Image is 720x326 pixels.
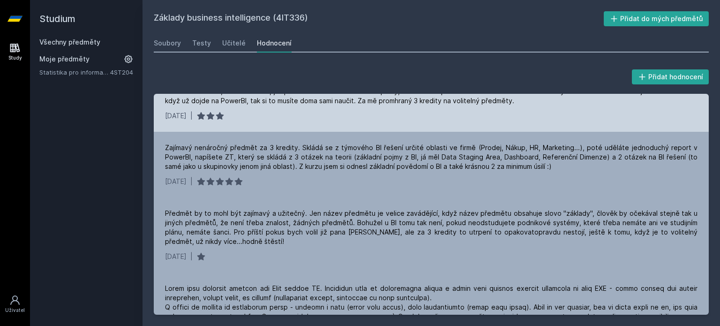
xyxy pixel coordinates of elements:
div: Pokud očekáváte, že se dozvíte, jak pracovat v PowerBI a dělat reporty, tak na to zapomeňte. Půlk... [165,87,697,106]
div: Testy [192,38,211,48]
span: Moje předměty [39,54,90,64]
div: Zajímavý nenáročný předmět za 3 kredity. Skládá se z týmového BI řešení určité oblasti ve firmě (... [165,143,697,171]
div: Soubory [154,38,181,48]
div: | [190,252,193,261]
div: | [190,177,193,186]
a: Testy [192,34,211,53]
div: Učitelé [222,38,246,48]
div: | [190,111,193,121]
div: Předmět by to mohl být zajímavý a užitečný. Jen název předmětu je velice zavádějící, když název p... [165,209,697,246]
a: Soubory [154,34,181,53]
a: Uživatel [2,290,28,318]
div: [DATE] [165,111,187,121]
div: [DATE] [165,252,187,261]
a: Učitelé [222,34,246,53]
button: Přidat hodnocení [632,69,709,84]
a: Všechny předměty [39,38,100,46]
a: 4ST204 [110,68,133,76]
div: Uživatel [5,307,25,314]
div: [DATE] [165,177,187,186]
a: Hodnocení [257,34,292,53]
div: Hodnocení [257,38,292,48]
div: Study [8,54,22,61]
a: Study [2,38,28,66]
a: Statistika pro informatiky [39,68,110,77]
button: Přidat do mých předmětů [604,11,709,26]
h2: Základy business intelligence (4IT336) [154,11,604,26]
